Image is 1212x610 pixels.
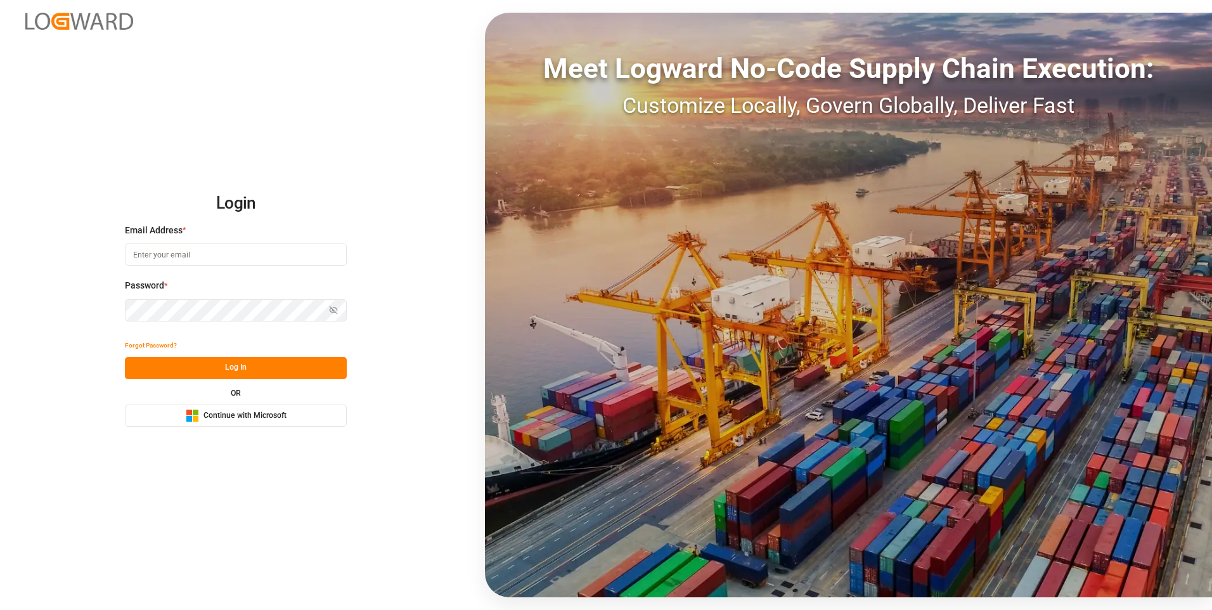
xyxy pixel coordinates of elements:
[25,13,133,30] img: Logward_new_orange.png
[125,279,164,292] span: Password
[125,405,347,427] button: Continue with Microsoft
[231,389,241,397] small: OR
[125,357,347,379] button: Log In
[125,183,347,224] h2: Login
[485,48,1212,89] div: Meet Logward No-Code Supply Chain Execution:
[485,89,1212,122] div: Customize Locally, Govern Globally, Deliver Fast
[125,335,177,357] button: Forgot Password?
[125,243,347,266] input: Enter your email
[203,410,287,422] span: Continue with Microsoft
[125,224,183,237] span: Email Address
